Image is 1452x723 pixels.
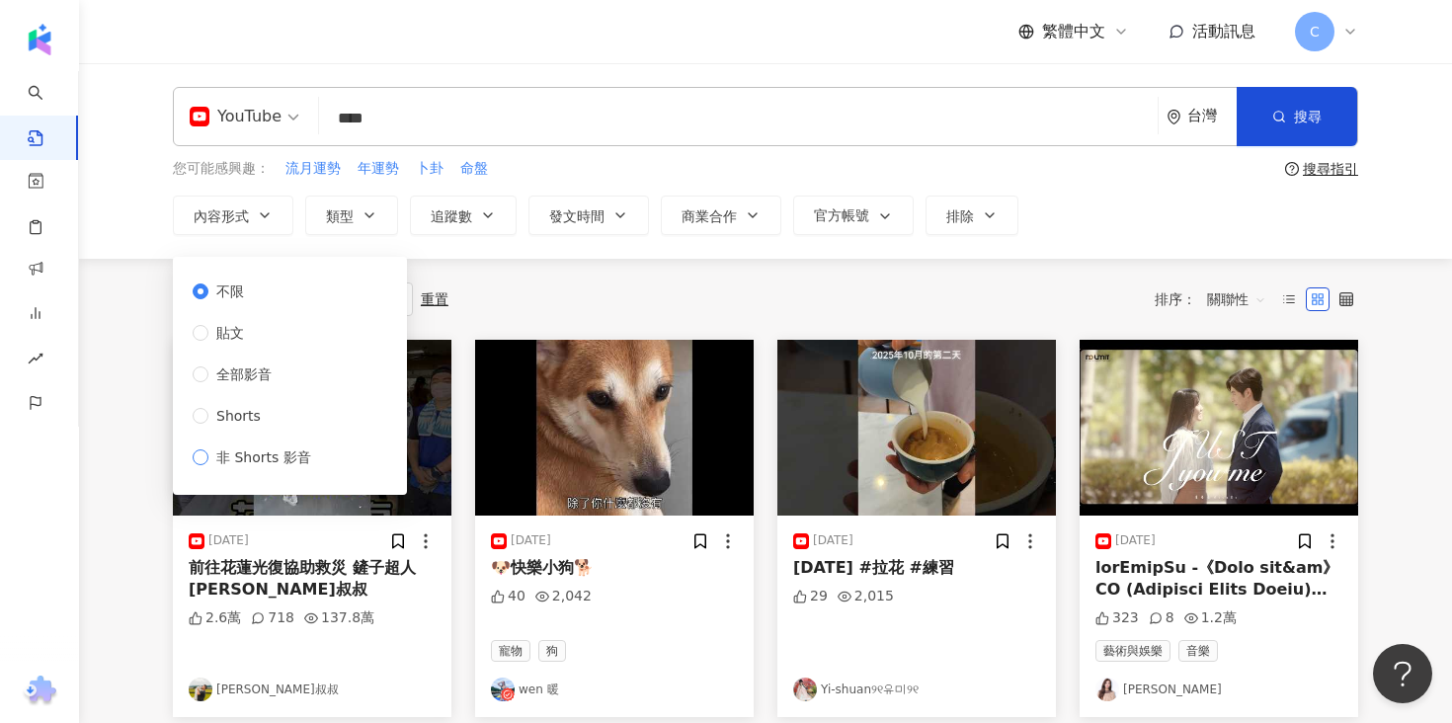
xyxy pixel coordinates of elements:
iframe: Help Scout Beacon - Open [1373,644,1432,703]
span: 音樂 [1178,640,1218,662]
span: 發文時間 [549,208,605,224]
div: 1.2萬 [1184,608,1237,628]
div: 2.6萬 [189,608,241,628]
div: 重置 [421,291,448,307]
span: 追蹤數 [431,208,472,224]
div: 前往花蓮光復協助救災 鏟子超人 [PERSON_NAME]叔叔 [189,557,436,602]
span: 貼文 [208,322,252,344]
span: 內容形式 [194,208,249,224]
div: 台灣 [1187,108,1237,124]
span: 全部影音 [208,363,280,385]
button: 類型 [305,196,398,235]
span: 非 Shorts 影音 [208,446,319,468]
a: KOL AvatarYi-shuan୨୧유미୨୧ [793,678,1040,701]
span: 藝術與娛樂 [1095,640,1170,662]
span: 排除 [946,208,974,224]
img: KOL Avatar [189,678,212,701]
span: rise [28,339,43,383]
button: 流月運勢 [284,158,342,180]
div: 排序： [1155,283,1277,315]
img: KOL Avatar [793,678,817,701]
span: 活動訊息 [1192,22,1255,40]
div: 2,042 [535,587,592,606]
div: [DATE] [208,532,249,549]
div: 137.8萬 [304,608,374,628]
button: 年運勢 [357,158,400,180]
span: 官方帳號 [814,207,869,223]
div: 搜尋指引 [1303,161,1358,177]
span: C [1310,21,1320,42]
img: logo icon [24,24,55,55]
div: [DATE] [813,532,853,549]
span: 類型 [326,208,354,224]
button: 內容形式 [173,196,293,235]
div: 718 [251,608,294,628]
span: 您可能感興趣： [173,159,270,179]
span: 關聯性 [1207,283,1266,315]
button: 搜尋 [1237,87,1357,146]
img: KOL Avatar [491,678,515,701]
a: KOL Avatarwen 暖 [491,678,738,701]
span: 命盤 [460,159,488,179]
img: post-image [777,340,1056,516]
button: 商業合作 [661,196,781,235]
img: post-image [475,340,754,516]
div: 323 [1095,608,1139,628]
span: 搜尋 [1294,109,1322,124]
span: 繁體中文 [1042,21,1105,42]
div: 🐶快樂小狗🐕 [491,557,738,579]
span: 商業合作 [682,208,737,224]
div: 40 [491,587,525,606]
span: Shorts [208,405,269,427]
a: KOL Avatar[PERSON_NAME]叔叔 [189,678,436,701]
button: 卜卦 [415,158,444,180]
span: environment [1167,110,1181,124]
div: 8 [1149,608,1174,628]
span: 寵物 [491,640,530,662]
div: [DATE] #拉花 #練習 [793,557,1040,579]
a: KOL Avatar[PERSON_NAME] [1095,678,1342,701]
div: lorEmipSu -《Dolo sit&am》CO (Adipisci Elits Doeiu)〈Temp inc & ut〉laboreetdolor, magnaaliq，enimadmi... [1095,557,1342,602]
span: question-circle [1285,162,1299,176]
button: 發文時間 [528,196,649,235]
div: [DATE] [511,532,551,549]
div: [DATE] [1115,532,1156,549]
div: 29 [793,587,828,606]
img: post-image [1080,340,1358,516]
span: 不限 [208,281,252,302]
button: 追蹤數 [410,196,517,235]
img: KOL Avatar [1095,678,1119,701]
button: 排除 [926,196,1018,235]
span: 年運勢 [358,159,399,179]
span: 狗 [538,640,566,662]
span: 卜卦 [416,159,444,179]
div: YouTube [190,101,282,132]
div: 2,015 [838,587,894,606]
img: chrome extension [21,676,59,707]
button: 命盤 [459,158,489,180]
a: search [28,71,67,148]
button: 官方帳號 [793,196,914,235]
span: 流月運勢 [285,159,341,179]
